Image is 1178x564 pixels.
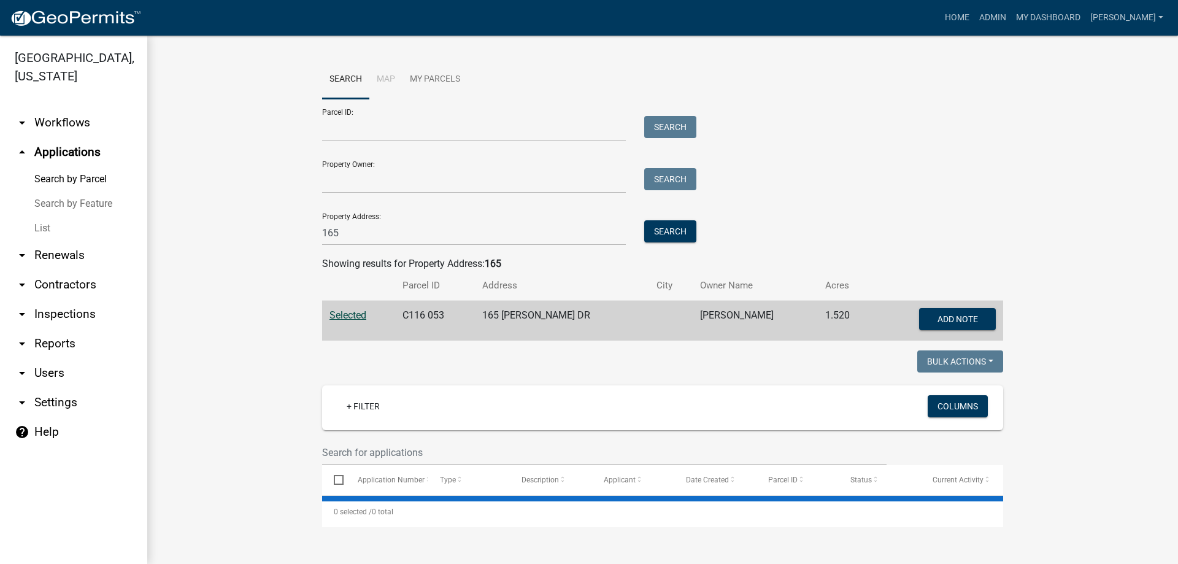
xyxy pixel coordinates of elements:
strong: 165 [485,258,501,269]
span: Parcel ID [768,476,798,484]
a: + Filter [337,395,390,417]
a: Home [940,6,974,29]
span: Date Created [686,476,729,484]
input: Search for applications [322,440,887,465]
div: 0 total [322,496,1003,527]
th: Acres [818,271,874,300]
i: arrow_drop_down [15,307,29,322]
button: Add Note [919,308,996,330]
datatable-header-cell: Status [839,465,921,495]
th: City [649,271,693,300]
td: [PERSON_NAME] [693,301,818,341]
span: Application Number [358,476,425,484]
span: Applicant [604,476,636,484]
datatable-header-cell: Applicant [592,465,674,495]
a: Admin [974,6,1011,29]
td: 165 [PERSON_NAME] DR [475,301,649,341]
button: Search [644,116,696,138]
div: Showing results for Property Address: [322,257,1003,271]
button: Columns [928,395,988,417]
button: Search [644,220,696,242]
i: arrow_drop_down [15,366,29,381]
i: arrow_drop_down [15,115,29,130]
a: Search [322,60,369,99]
span: Type [440,476,456,484]
td: 1.520 [818,301,874,341]
datatable-header-cell: Select [322,465,345,495]
span: Add Note [937,314,977,324]
a: [PERSON_NAME] [1085,6,1168,29]
button: Search [644,168,696,190]
td: C116 053 [395,301,475,341]
datatable-header-cell: Parcel ID [756,465,839,495]
datatable-header-cell: Description [510,465,592,495]
span: 0 selected / [334,508,372,516]
i: help [15,425,29,439]
datatable-header-cell: Type [428,465,510,495]
i: arrow_drop_down [15,277,29,292]
span: Status [850,476,872,484]
i: arrow_drop_down [15,336,29,351]
th: Parcel ID [395,271,475,300]
datatable-header-cell: Date Created [674,465,756,495]
th: Address [475,271,649,300]
span: Current Activity [933,476,984,484]
a: My Dashboard [1011,6,1085,29]
datatable-header-cell: Application Number [345,465,428,495]
i: arrow_drop_down [15,395,29,410]
datatable-header-cell: Current Activity [921,465,1003,495]
span: Description [522,476,559,484]
th: Owner Name [693,271,818,300]
i: arrow_drop_down [15,248,29,263]
button: Bulk Actions [917,350,1003,373]
a: Selected [329,309,366,321]
i: arrow_drop_up [15,145,29,160]
a: My Parcels [402,60,468,99]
